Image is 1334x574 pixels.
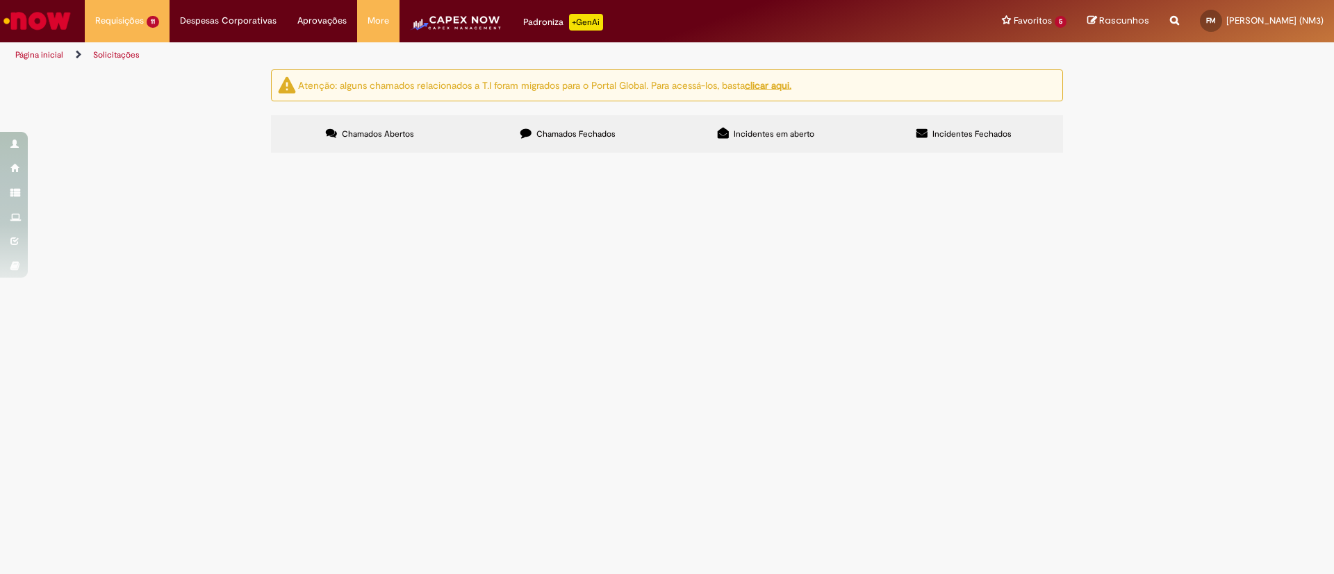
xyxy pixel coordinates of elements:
span: FM [1206,16,1216,25]
span: Aprovações [297,14,347,28]
a: Solicitações [93,49,140,60]
ul: Trilhas de página [10,42,879,68]
p: +GenAi [569,14,603,31]
ng-bind-html: Atenção: alguns chamados relacionados a T.I foram migrados para o Portal Global. Para acessá-los,... [298,78,791,91]
img: ServiceNow [1,7,73,35]
span: Favoritos [1014,14,1052,28]
a: clicar aqui. [745,78,791,91]
span: Incidentes em aberto [734,128,814,140]
span: Incidentes Fechados [932,128,1012,140]
span: Chamados Fechados [536,128,616,140]
span: Chamados Abertos [342,128,414,140]
span: [PERSON_NAME] (NM3) [1226,15,1324,26]
span: Rascunhos [1099,14,1149,27]
a: Rascunhos [1087,15,1149,28]
span: 5 [1055,16,1067,28]
span: Despesas Corporativas [180,14,277,28]
img: CapexLogo5.png [410,14,502,42]
div: Padroniza [523,14,603,31]
a: Página inicial [15,49,63,60]
span: More [368,14,389,28]
span: 11 [147,16,159,28]
span: Requisições [95,14,144,28]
